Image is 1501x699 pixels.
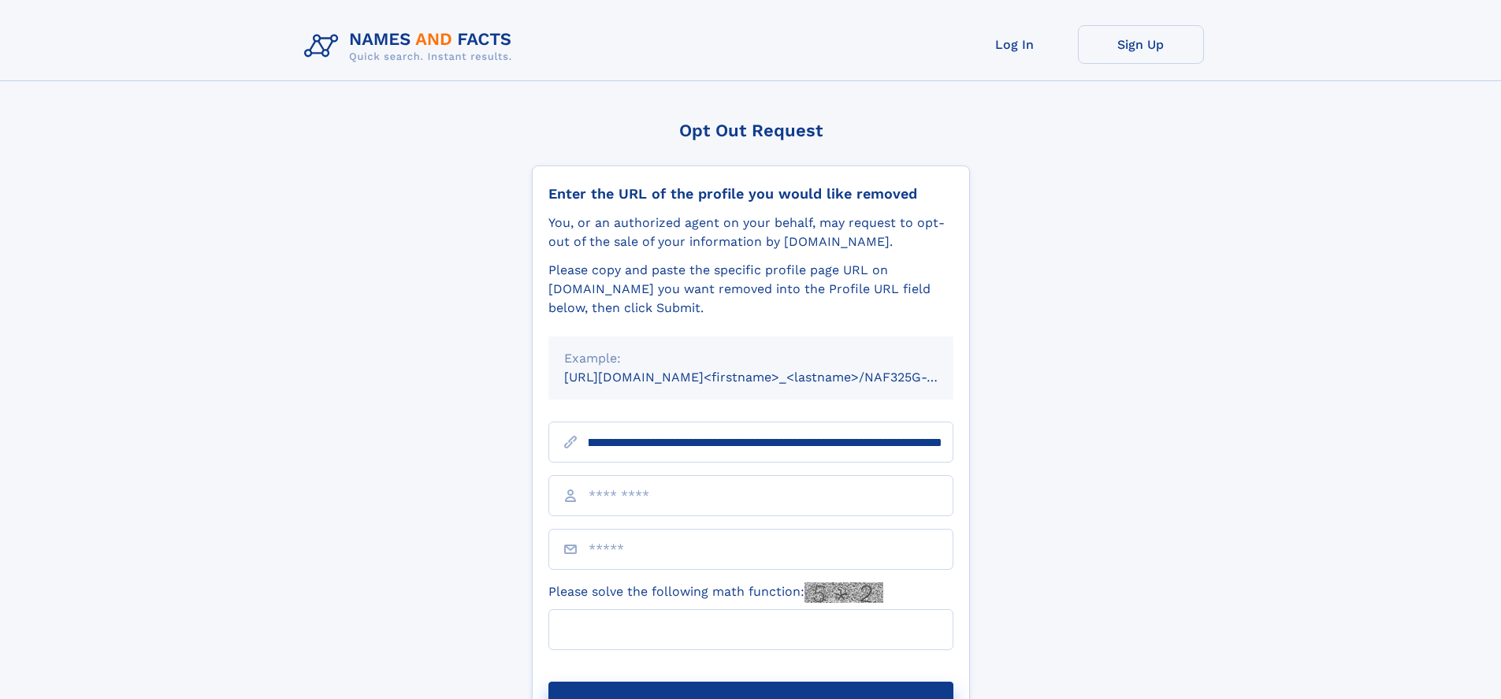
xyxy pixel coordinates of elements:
[548,261,953,318] div: Please copy and paste the specific profile page URL on [DOMAIN_NAME] you want removed into the Pr...
[532,121,970,140] div: Opt Out Request
[564,370,983,385] small: [URL][DOMAIN_NAME]<firstname>_<lastname>/NAF325G-xxxxxxxx
[548,214,953,251] div: You, or an authorized agent on your behalf, may request to opt-out of the sale of your informatio...
[548,582,883,603] label: Please solve the following math function:
[952,25,1078,64] a: Log In
[1078,25,1204,64] a: Sign Up
[548,185,953,203] div: Enter the URL of the profile you would like removed
[564,349,938,368] div: Example:
[298,25,525,68] img: Logo Names and Facts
